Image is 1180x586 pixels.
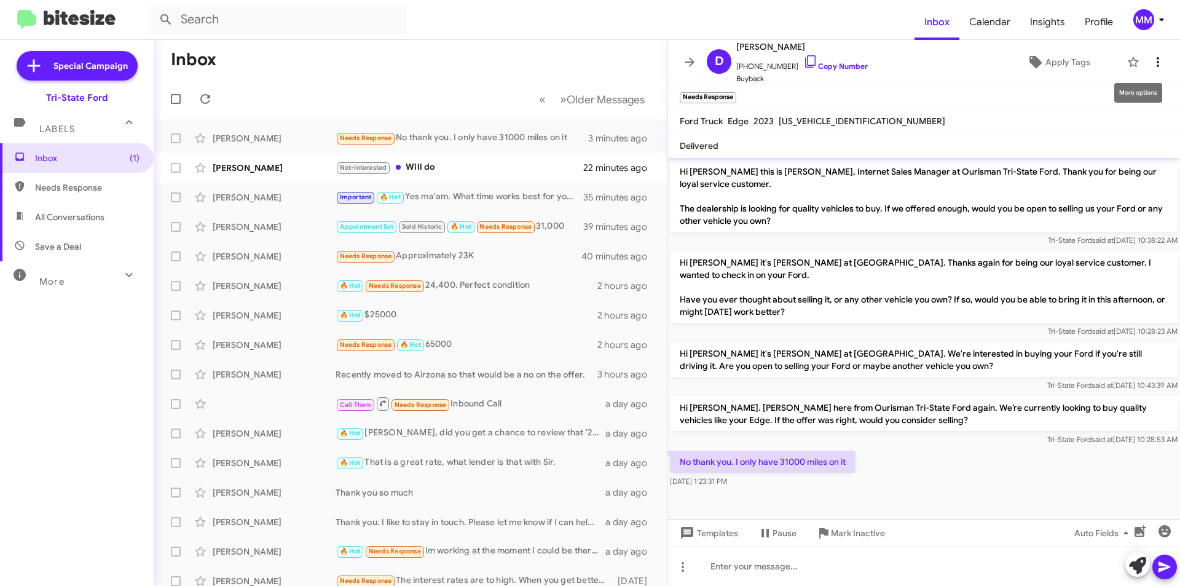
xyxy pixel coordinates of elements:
div: 3 minutes ago [588,132,657,145]
a: Special Campaign [17,51,138,81]
div: 31,000 [336,220,583,234]
div: a day ago [605,486,657,499]
p: Hi [PERSON_NAME] this is [PERSON_NAME], Internet Sales Manager at Ourisman Tri-State Ford. Thank ... [670,160,1178,232]
a: Copy Number [803,61,868,71]
span: « [539,92,546,107]
div: [PERSON_NAME] [213,221,336,233]
span: [PHONE_NUMBER] [736,54,868,73]
div: a day ago [605,457,657,469]
div: Yes ma'am. What time works best for you? We are open from 9am-5pm [336,190,583,204]
a: Profile [1075,4,1123,40]
span: 2023 [753,116,774,127]
span: 🔥 Hot [400,341,421,349]
div: Thank you so much [336,486,605,499]
div: 2 hours ago [597,339,657,351]
div: That is a great rate, what lender is that with Sir. [336,456,605,470]
span: 🔥 Hot [340,282,361,290]
span: [PERSON_NAME] [736,39,868,54]
div: [PERSON_NAME] [213,457,336,469]
div: 2 hours ago [597,309,657,322]
div: [PERSON_NAME] [213,191,336,204]
span: 🔥 Hot [340,311,361,319]
button: Pause [748,522,806,544]
span: Needs Response [340,134,392,142]
div: 22 minutes ago [583,162,657,174]
span: Needs Response [340,577,392,585]
span: Needs Response [479,223,532,231]
div: 2 hours ago [597,280,657,292]
a: Insights [1020,4,1075,40]
div: Tri-State Ford [46,92,108,104]
div: 39 minutes ago [583,221,657,233]
div: Will do [336,160,583,175]
span: Tri-State Ford [DATE] 10:28:53 AM [1047,435,1178,444]
div: [PERSON_NAME] [213,545,336,558]
span: 🔥 Hot [340,429,361,437]
span: More [39,276,65,287]
div: 35 minutes ago [583,191,657,204]
div: 3 hours ago [597,368,657,381]
div: [PERSON_NAME] [213,280,336,292]
small: Needs Response [680,92,736,103]
span: Labels [39,124,75,135]
span: Needs Response [369,547,421,555]
div: 40 minutes ago [583,250,657,263]
button: MM [1123,9,1166,30]
input: Search [149,5,407,34]
span: Tri-State Ford [DATE] 10:38:22 AM [1048,236,1178,245]
div: 65000 [336,338,597,352]
span: Pause [773,522,796,544]
span: 🔥 Hot [340,547,361,555]
span: Appointment Set [340,223,394,231]
button: Mark Inactive [806,522,895,544]
div: Im working at the moment I could be there at 3:30 [DATE]. [336,544,605,558]
div: a day ago [605,545,657,558]
span: Not-Interested [340,164,387,172]
span: All Conversations [35,211,104,223]
button: Next [553,87,652,112]
span: Tri-State Ford [DATE] 10:43:39 AM [1047,381,1178,390]
span: Auto Fields [1074,522,1133,544]
span: Needs Response [35,181,140,194]
span: Apply Tags [1045,51,1090,73]
span: [DATE] 1:23:31 PM [670,477,727,486]
div: [PERSON_NAME] [213,368,336,381]
button: Templates [667,522,748,544]
div: [PERSON_NAME] [213,516,336,528]
span: said at [1092,236,1114,245]
span: Needs Response [395,401,447,409]
p: No thank you. I only have 31000 miles on it [670,451,855,473]
div: a day ago [605,398,657,410]
span: Buyback [736,73,868,85]
div: No thank you. I only have 31000 miles on it [336,131,588,145]
span: 🔥 Hot [450,223,471,231]
button: Apply Tags [995,51,1121,73]
div: a day ago [605,516,657,528]
a: Calendar [959,4,1020,40]
span: Important [340,193,372,201]
div: Inbound Call [336,396,605,411]
span: Ford Truck [680,116,723,127]
span: Mark Inactive [831,522,885,544]
a: Inbox [914,4,959,40]
span: Sold Historic [402,223,442,231]
button: Previous [532,87,553,112]
span: Inbox [35,152,140,164]
nav: Page navigation example [532,87,652,112]
span: said at [1091,435,1113,444]
span: Edge [728,116,749,127]
div: [PERSON_NAME] [213,339,336,351]
button: Auto Fields [1064,522,1143,544]
span: 🔥 Hot [380,193,401,201]
span: 🔥 Hot [340,459,361,467]
div: [PERSON_NAME] [213,162,336,174]
span: Special Campaign [53,60,128,72]
p: Hi [PERSON_NAME]. [PERSON_NAME] here from Ourisman Tri-State Ford again. We’re currently looking ... [670,397,1178,431]
span: » [560,92,567,107]
span: said at [1092,327,1114,336]
span: Save a Deal [35,240,81,253]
